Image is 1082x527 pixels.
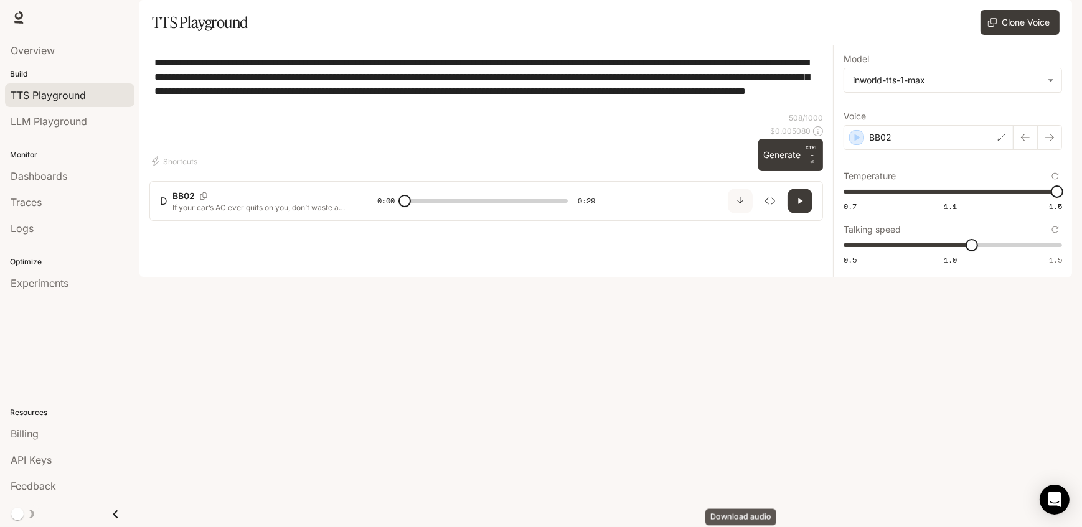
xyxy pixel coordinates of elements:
[1048,169,1062,183] button: Reset to default
[844,254,857,265] span: 0.5
[869,131,891,144] p: BB02
[806,144,818,159] p: CTRL +
[578,195,595,207] span: 0:29
[844,55,869,63] p: Model
[1048,223,1062,236] button: Reset to default
[172,202,347,213] p: If your car’s AC ever quits on you, don’t waste a fortune fixing it—grab this instead! This tiny ...
[944,254,957,265] span: 1.0
[1049,201,1062,212] span: 1.5
[152,10,248,35] h1: TTS Playground
[705,509,776,526] div: Download audio
[149,151,202,171] button: Shortcuts
[377,195,395,207] span: 0:00
[981,10,1060,35] button: Clone Voice
[844,68,1061,92] div: inworld-tts-1-max
[1040,485,1070,515] div: Open Intercom Messenger
[844,172,896,180] p: Temperature
[844,225,901,234] p: Talking speed
[844,112,866,121] p: Voice
[728,189,753,213] button: Download audio
[758,139,823,171] button: GenerateCTRL +⏎
[853,74,1042,86] div: inworld-tts-1-max
[770,126,811,136] p: $ 0.005080
[944,201,957,212] span: 1.1
[172,190,195,202] p: BB02
[1049,254,1062,265] span: 1.5
[789,113,823,123] p: 508 / 1000
[195,192,212,200] button: Copy Voice ID
[806,144,818,166] p: ⏎
[160,194,167,208] div: D
[844,201,857,212] span: 0.7
[758,189,783,213] button: Inspect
